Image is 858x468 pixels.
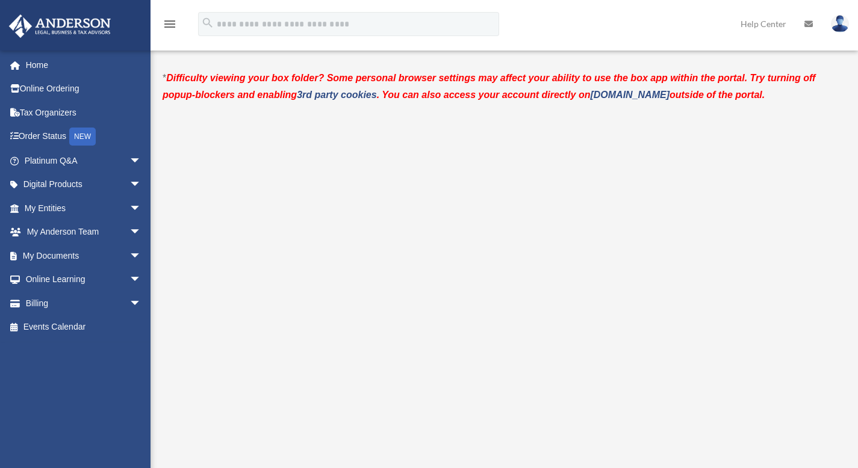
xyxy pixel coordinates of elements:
[590,90,670,100] a: [DOMAIN_NAME]
[201,16,214,29] i: search
[8,220,160,244] a: My Anderson Teamarrow_drop_down
[163,21,177,31] a: menu
[8,244,160,268] a: My Documentsarrow_drop_down
[8,100,160,125] a: Tax Organizers
[8,173,160,197] a: Digital Productsarrow_drop_down
[831,15,849,32] img: User Pic
[129,196,154,221] span: arrow_drop_down
[8,53,160,77] a: Home
[163,17,177,31] i: menu
[8,268,160,292] a: Online Learningarrow_drop_down
[129,149,154,173] span: arrow_drop_down
[8,315,160,339] a: Events Calendar
[8,149,160,173] a: Platinum Q&Aarrow_drop_down
[8,291,160,315] a: Billingarrow_drop_down
[8,196,160,220] a: My Entitiesarrow_drop_down
[129,291,154,316] span: arrow_drop_down
[8,125,160,149] a: Order StatusNEW
[297,90,377,100] a: 3rd party cookies
[129,244,154,268] span: arrow_drop_down
[5,14,114,38] img: Anderson Advisors Platinum Portal
[129,268,154,292] span: arrow_drop_down
[8,77,160,101] a: Online Ordering
[129,173,154,197] span: arrow_drop_down
[163,73,815,100] strong: Difficulty viewing your box folder? Some personal browser settings may affect your ability to use...
[69,128,96,146] div: NEW
[129,220,154,245] span: arrow_drop_down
